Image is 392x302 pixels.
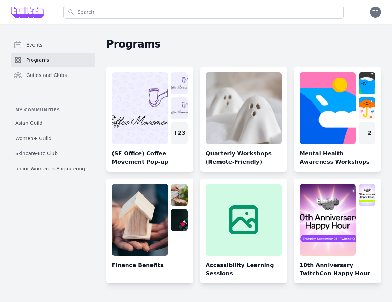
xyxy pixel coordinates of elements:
span: Junior Women in Engineering Club [15,165,91,172]
a: Events [11,38,95,52]
a: Programs [11,53,95,67]
button: TP [370,7,381,18]
h2: Programs [106,38,381,50]
a: Women+ Guild [11,132,95,144]
span: Guilds and Clubs [26,72,67,79]
span: Events [26,41,42,48]
a: Asian Guild [11,117,95,129]
span: TP [373,10,379,14]
a: Junior Women in Engineering Club [11,162,95,175]
a: Guilds and Clubs [11,68,95,82]
span: Women+ Guild [15,135,51,142]
a: Skincare-Etc Club [11,147,95,160]
span: Skincare-Etc Club [15,150,58,157]
nav: Sidebar [11,38,95,175]
span: Asian Guild [15,120,42,127]
input: Search [63,6,344,19]
p: My communities [11,107,95,113]
span: Programs [26,57,49,63]
img: Grove [11,7,44,18]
